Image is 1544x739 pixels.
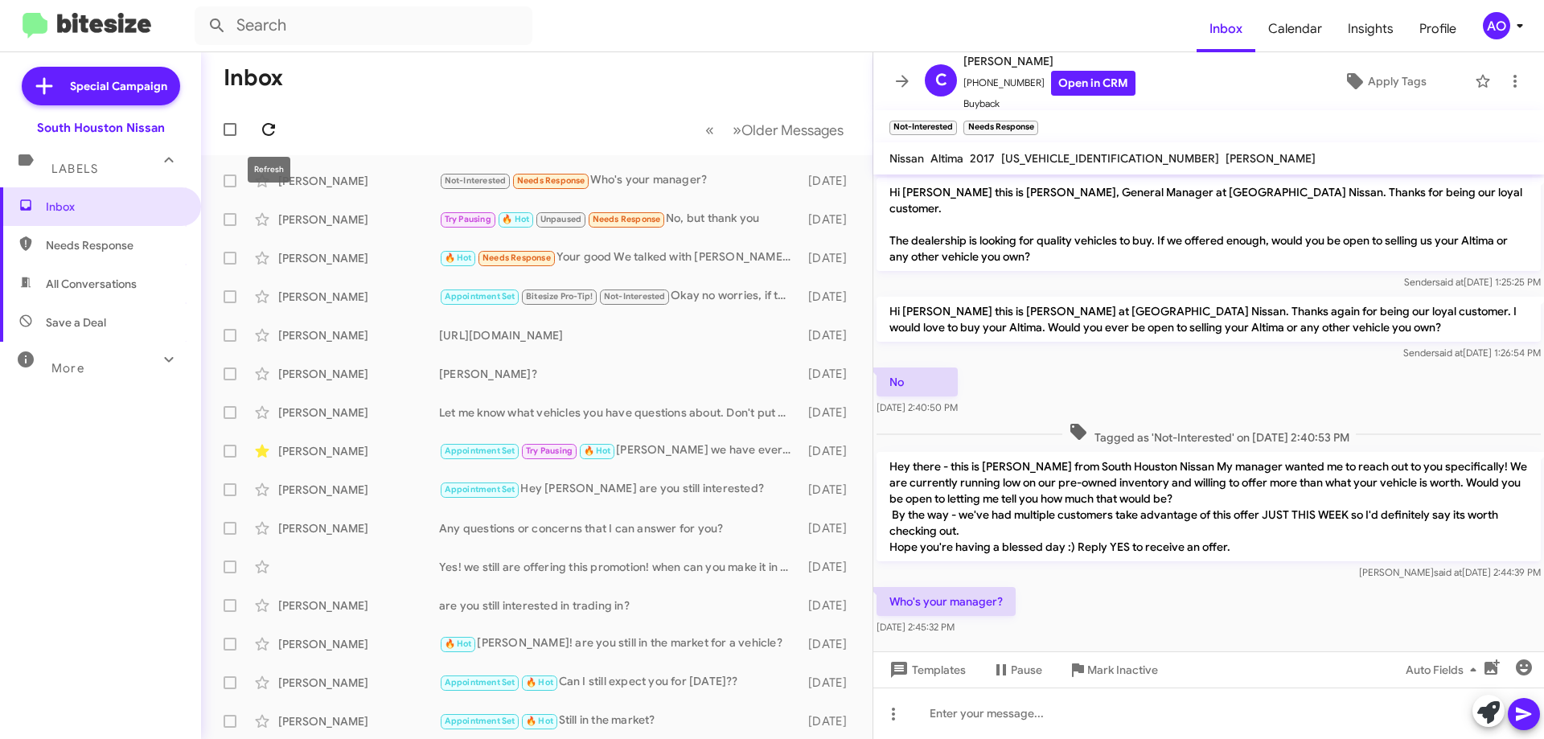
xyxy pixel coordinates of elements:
span: Appointment Set [445,291,515,302]
div: [DATE] [800,327,860,343]
div: [PERSON_NAME]? [439,366,800,382]
div: [DATE] [800,289,860,305]
div: [DATE] [800,211,860,228]
span: Pause [1011,655,1042,684]
div: [DATE] [800,404,860,421]
span: Special Campaign [70,78,167,94]
div: [PERSON_NAME] [278,520,439,536]
div: [URL][DOMAIN_NAME] [439,327,800,343]
div: No, but thank you [439,210,800,228]
span: Appointment Set [445,677,515,688]
button: Previous [696,113,724,146]
div: [DATE] [800,443,860,459]
span: 🔥 Hot [445,638,472,649]
span: [PHONE_NUMBER] [963,71,1135,96]
p: Hi [PERSON_NAME] this is [PERSON_NAME] at [GEOGRAPHIC_DATA] Nissan. Thanks again for being our lo... [877,297,1541,342]
span: said at [1434,566,1462,578]
span: Tagged as 'Not-Interested' on [DATE] 2:40:53 PM [1062,422,1356,445]
span: « [705,120,714,140]
small: Not-Interested [889,121,957,135]
span: Inbox [1197,6,1255,52]
span: Older Messages [741,121,844,139]
div: Let me know what vehicles you have questions about. Don't put your name or phone number on anythi... [439,404,800,421]
small: Needs Response [963,121,1037,135]
div: [DATE] [800,636,860,652]
span: [DATE] 2:40:50 PM [877,401,958,413]
span: said at [1435,276,1464,288]
div: [PERSON_NAME] [278,250,439,266]
div: Yes! we still are offering this promotion! when can you make it in with a proof of income, reside... [439,559,800,575]
span: Auto Fields [1406,655,1483,684]
div: [PERSON_NAME] [278,443,439,459]
div: Who's your manager? [439,171,800,190]
a: Open in CRM [1051,71,1135,96]
span: Not-Interested [604,291,666,302]
div: Still in the market? [439,712,800,730]
p: Who's your manager? [877,587,1016,616]
div: Hey [PERSON_NAME] are you still interested? [439,480,800,499]
div: [PERSON_NAME] [278,713,439,729]
span: Needs Response [46,237,183,253]
div: [DATE] [800,173,860,189]
div: [DATE] [800,597,860,614]
h1: Inbox [224,65,283,91]
div: [PERSON_NAME] [278,173,439,189]
span: Unpaused [540,214,582,224]
span: Needs Response [517,175,585,186]
div: [DATE] [800,250,860,266]
span: [PERSON_NAME] [DATE] 2:44:39 PM [1359,566,1541,578]
span: Sender [DATE] 1:26:54 PM [1403,347,1541,359]
div: [PERSON_NAME] [278,327,439,343]
span: [US_VEHICLE_IDENTIFICATION_NUMBER] [1001,151,1219,166]
span: [PERSON_NAME] [1226,151,1316,166]
div: [PERSON_NAME] [278,675,439,691]
span: Appointment Set [445,484,515,495]
div: Can I still expect you for [DATE]?? [439,673,800,692]
span: Appointment Set [445,716,515,726]
button: Next [723,113,853,146]
span: Save a Deal [46,314,106,330]
div: [DATE] [800,482,860,498]
span: All Conversations [46,276,137,292]
span: 🔥 Hot [526,677,553,688]
span: Bitesize Pro-Tip! [526,291,593,302]
div: are you still interested in trading in? [439,597,800,614]
div: [PERSON_NAME] [278,211,439,228]
p: Hi [PERSON_NAME] this is [PERSON_NAME], General Manager at [GEOGRAPHIC_DATA] Nissan. Thanks for b... [877,178,1541,271]
span: 🔥 Hot [445,252,472,263]
div: AO [1483,12,1510,39]
div: Okay no worries, if there are any changes on your end and on our end as well - please do reach ba... [439,287,800,306]
a: Special Campaign [22,67,180,105]
div: [PERSON_NAME]! are you still in the market for a vehicle? [439,634,800,653]
span: Appointment Set [445,445,515,456]
div: Your good We talked with [PERSON_NAME] and they told us they would give us maybe 9000 for the car... [439,248,800,267]
span: Mark Inactive [1087,655,1158,684]
span: Apply Tags [1368,67,1427,96]
span: Templates [886,655,966,684]
div: [PERSON_NAME] [278,404,439,421]
span: C [935,68,947,93]
button: Auto Fields [1393,655,1496,684]
div: [DATE] [800,520,860,536]
button: Apply Tags [1302,67,1467,96]
span: » [733,120,741,140]
span: said at [1435,347,1463,359]
span: Try Pausing [526,445,573,456]
a: Profile [1406,6,1469,52]
span: Needs Response [482,252,551,263]
span: Insights [1335,6,1406,52]
button: Pause [979,655,1055,684]
span: Inbox [46,199,183,215]
div: [DATE] [800,366,860,382]
div: [DATE] [800,675,860,691]
span: Buyback [963,96,1135,112]
a: Calendar [1255,6,1335,52]
div: South Houston Nissan [37,120,165,136]
input: Search [195,6,532,45]
span: 🔥 Hot [584,445,611,456]
p: No [877,367,958,396]
span: 🔥 Hot [502,214,529,224]
span: Nissan [889,151,924,166]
